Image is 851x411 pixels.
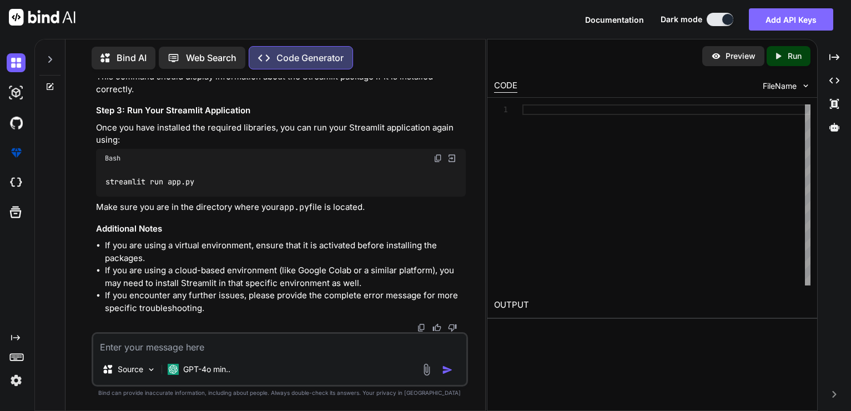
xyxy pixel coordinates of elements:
p: This command should display information about the Streamlit package if it is installed correctly. [96,71,466,96]
p: Web Search [186,51,236,64]
img: dislike [448,323,457,332]
span: Dark mode [661,14,702,25]
p: Source [118,364,143,375]
img: chevron down [801,81,810,91]
img: githubDark [7,113,26,132]
button: Add API Keys [749,8,833,31]
img: attachment [420,363,433,376]
span: Documentation [585,15,644,24]
li: If you encounter any further issues, please provide the complete error message for more specific ... [105,289,466,314]
img: Open in Browser [447,153,457,163]
img: darkChat [7,53,26,72]
p: Once you have installed the required libraries, you can run your Streamlit application again using: [96,122,466,147]
img: GPT-4o mini [168,364,179,375]
img: like [432,323,441,332]
p: Bind AI [117,51,147,64]
span: Bash [105,154,120,163]
p: Run [788,51,802,62]
img: premium [7,143,26,162]
span: FileName [763,81,797,92]
img: Bind AI [9,9,75,26]
p: GPT-4o min.. [183,364,230,375]
img: settings [7,371,26,390]
img: preview [711,51,721,61]
img: copy [434,154,442,163]
button: Documentation [585,14,644,26]
div: CODE [494,79,517,93]
code: streamlit run app.py [105,176,195,188]
h2: OUTPUT [487,292,817,318]
li: If you are using a virtual environment, ensure that it is activated before installing the packages. [105,239,466,264]
li: If you are using a cloud-based environment (like Google Colab or a similar platform), you may nee... [105,264,466,289]
img: darkAi-studio [7,83,26,102]
h3: Additional Notes [96,223,466,235]
img: Pick Models [147,365,156,374]
img: copy [417,323,426,332]
p: Bind can provide inaccurate information, including about people. Always double-check its answers.... [92,389,468,397]
code: app.py [279,202,309,213]
p: Code Generator [276,51,344,64]
p: Make sure you are in the directory where your file is located. [96,201,466,214]
div: 1 [494,104,508,115]
p: Preview [726,51,756,62]
img: icon [442,364,453,375]
img: cloudideIcon [7,173,26,192]
h3: Step 3: Run Your Streamlit Application [96,104,466,117]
